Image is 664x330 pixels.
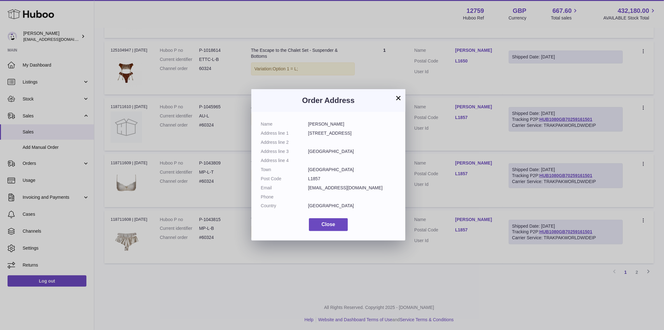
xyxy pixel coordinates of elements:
dt: Country [261,203,308,209]
dt: Address line 3 [261,149,308,154]
dt: Name [261,121,308,127]
dt: Address line 1 [261,130,308,136]
dt: Post Code [261,176,308,182]
dd: [PERSON_NAME] [308,121,396,127]
dd: [STREET_ADDRESS] [308,130,396,136]
dt: Email [261,185,308,191]
dt: Address line 4 [261,158,308,164]
h3: Order Address [261,95,396,105]
dd: [GEOGRAPHIC_DATA] [308,149,396,154]
button: × [395,94,402,102]
dd: [EMAIL_ADDRESS][DOMAIN_NAME] [308,185,396,191]
dd: L1857 [308,176,396,182]
dt: Phone [261,194,308,200]
span: Close [321,222,335,227]
dt: Town [261,167,308,173]
dt: Address line 2 [261,139,308,145]
button: Close [309,218,348,231]
dd: [GEOGRAPHIC_DATA] [308,203,396,209]
dd: [GEOGRAPHIC_DATA] [308,167,396,173]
